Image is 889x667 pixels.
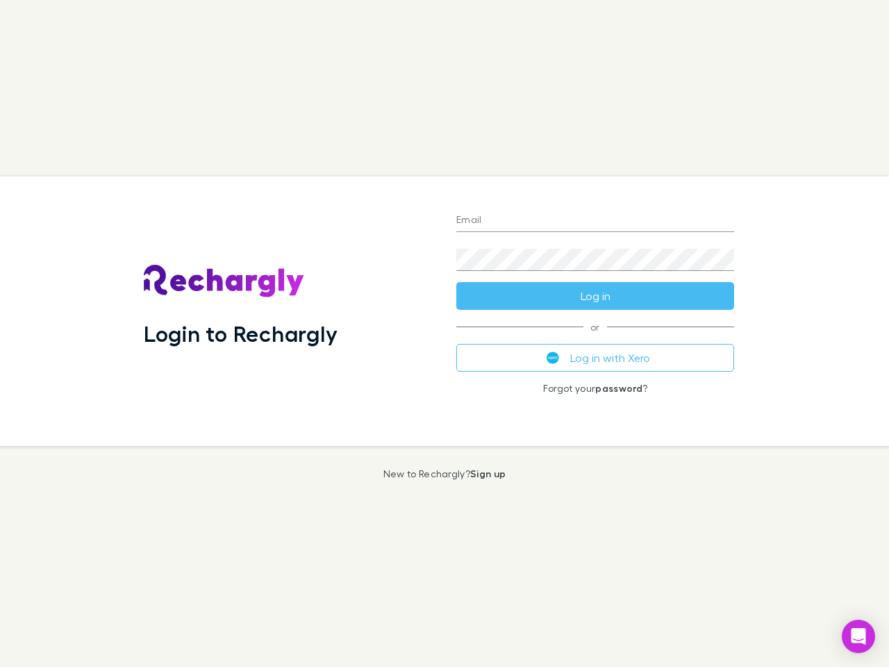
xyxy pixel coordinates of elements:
div: Open Intercom Messenger [842,620,875,653]
p: Forgot your ? [456,383,734,394]
span: or [456,327,734,327]
h1: Login to Rechargly [144,320,338,347]
a: Sign up [470,468,506,479]
p: New to Rechargly? [383,468,506,479]
img: Rechargly's Logo [144,265,305,298]
a: password [595,382,642,394]
img: Xero's logo [547,352,559,364]
button: Log in with Xero [456,344,734,372]
button: Log in [456,282,734,310]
